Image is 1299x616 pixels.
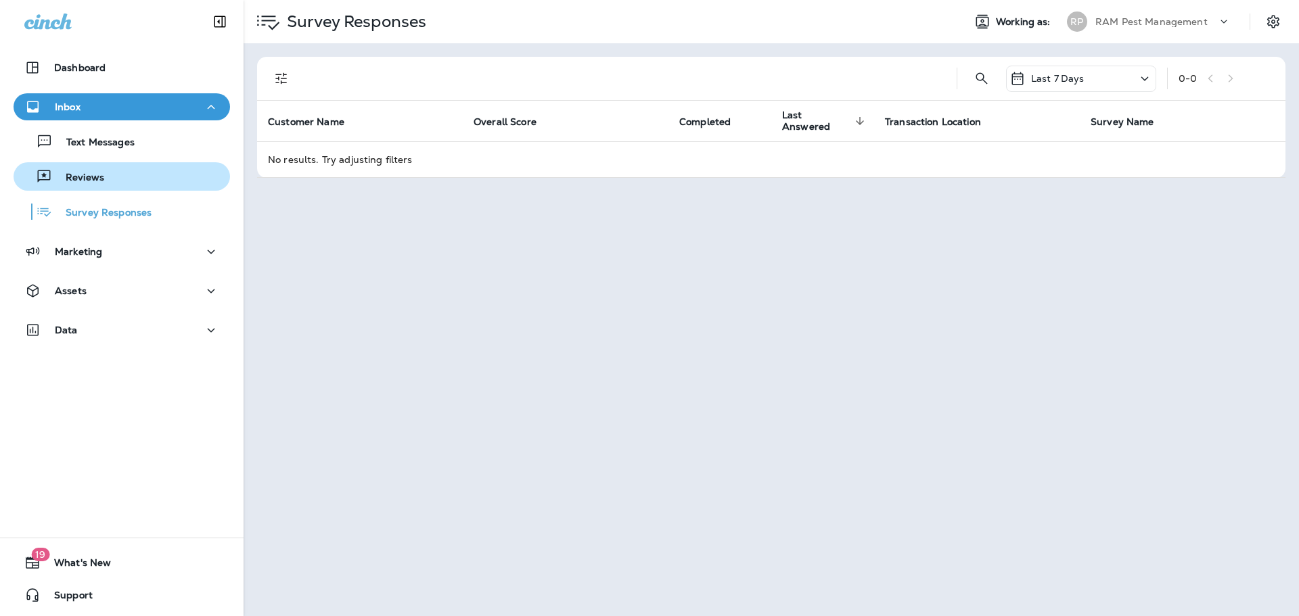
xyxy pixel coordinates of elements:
[679,116,731,128] span: Completed
[885,116,981,128] span: Transaction Location
[1261,9,1285,34] button: Settings
[41,590,93,606] span: Support
[52,207,152,220] p: Survey Responses
[1031,73,1085,84] p: Last 7 Days
[885,116,999,128] span: Transaction Location
[52,172,104,185] p: Reviews
[14,127,230,156] button: Text Messages
[14,277,230,304] button: Assets
[257,141,1285,177] td: No results. Try adjusting filters
[55,246,102,257] p: Marketing
[55,285,87,296] p: Assets
[14,238,230,265] button: Marketing
[31,548,49,561] span: 19
[14,316,230,343] button: Data
[41,557,111,573] span: What's New
[996,16,1053,28] span: Working as:
[53,137,135,149] p: Text Messages
[474,116,537,128] span: Overall Score
[55,325,78,335] p: Data
[1179,73,1197,84] div: 0 - 0
[14,162,230,191] button: Reviews
[268,116,344,128] span: Customer Name
[281,11,426,32] p: Survey Responses
[14,549,230,576] button: 19What's New
[968,65,995,92] button: Search Survey Responses
[14,582,230,609] button: Support
[55,101,81,112] p: Inbox
[1095,16,1208,27] p: RAM Pest Management
[1091,116,1154,128] span: Survey Name
[474,116,554,128] span: Overall Score
[1091,116,1172,128] span: Survey Name
[14,93,230,120] button: Inbox
[54,62,106,73] p: Dashboard
[201,8,239,35] button: Collapse Sidebar
[782,110,851,133] span: Last Answered
[679,116,748,128] span: Completed
[14,197,230,226] button: Survey Responses
[782,110,869,133] span: Last Answered
[1067,11,1087,32] div: RP
[268,116,362,128] span: Customer Name
[14,54,230,81] button: Dashboard
[268,65,295,92] button: Filters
